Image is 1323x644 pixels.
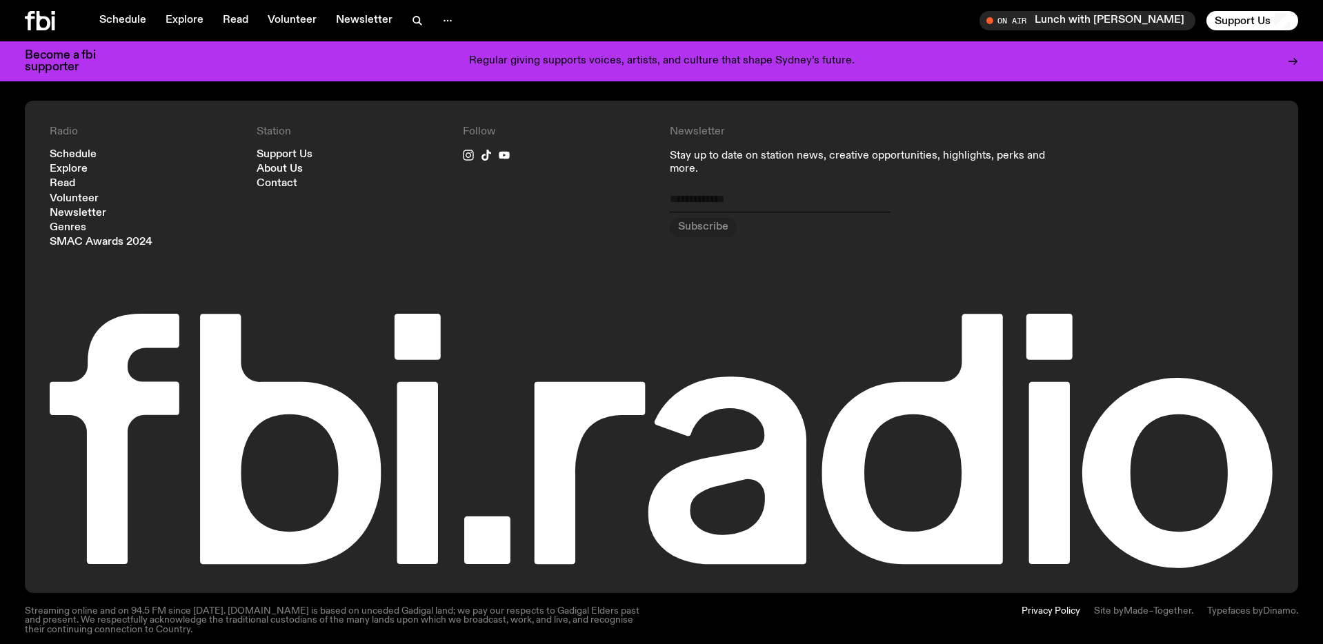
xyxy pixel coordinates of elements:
a: Made–Together [1124,606,1191,616]
a: Volunteer [50,194,99,204]
button: Support Us [1206,11,1298,30]
a: Newsletter [328,11,401,30]
span: Typefaces by [1207,606,1263,616]
h3: Become a fbi supporter [25,50,113,73]
a: Read [50,179,75,189]
span: Site by [1094,606,1124,616]
a: SMAC Awards 2024 [50,237,152,248]
h4: Radio [50,125,240,139]
h4: Newsletter [670,125,1066,139]
h4: Follow [463,125,653,139]
button: Subscribe [670,218,737,237]
a: Explore [157,11,212,30]
a: Support Us [257,150,312,160]
p: Streaming online and on 94.5 FM since [DATE]. [DOMAIN_NAME] is based on unceded Gadigal land; we ... [25,607,653,634]
a: Genres [50,223,86,233]
h4: Station [257,125,447,139]
button: On AirLunch with [PERSON_NAME] [979,11,1195,30]
a: Newsletter [50,208,106,219]
a: Schedule [91,11,155,30]
a: Explore [50,164,88,174]
a: Volunteer [259,11,325,30]
p: Stay up to date on station news, creative opportunities, highlights, perks and more. [670,150,1066,176]
a: Privacy Policy [1022,607,1080,634]
a: About Us [257,164,303,174]
span: Support Us [1215,14,1271,27]
span: . [1191,606,1193,616]
p: Regular giving supports voices, artists, and culture that shape Sydney’s future. [469,55,855,68]
a: Schedule [50,150,97,160]
a: Contact [257,179,297,189]
a: Read [215,11,257,30]
span: . [1296,606,1298,616]
a: Dinamo [1263,606,1296,616]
